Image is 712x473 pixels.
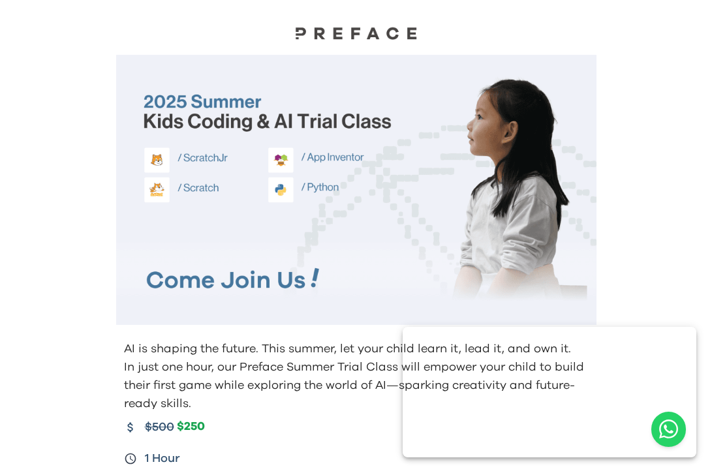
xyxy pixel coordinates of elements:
[124,358,591,413] p: In just one hour, our Preface Summer Trial Class will empower your child to build their first gam...
[177,420,205,435] span: $250
[291,26,422,40] img: Preface Logo
[145,450,180,468] span: 1 Hour
[145,418,174,436] span: $500
[124,340,591,358] p: AI is shaping the future. This summer, let your child learn it, lead it, and own it.
[291,26,422,44] a: Preface Logo
[116,55,596,325] img: Kids learning to code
